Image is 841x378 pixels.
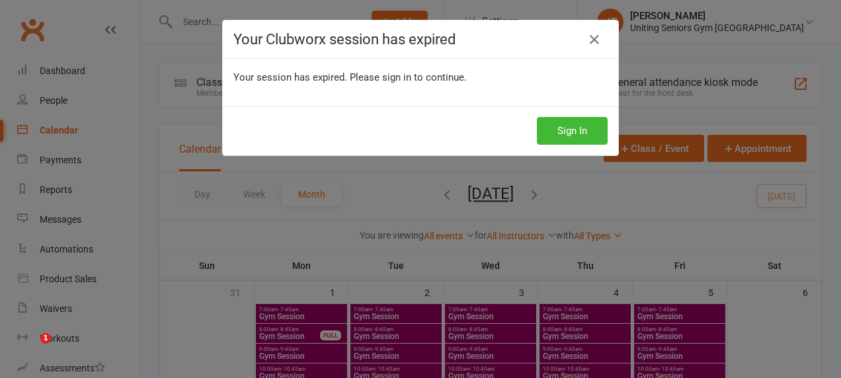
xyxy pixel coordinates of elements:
span: 1 [40,333,51,344]
h4: Your Clubworx session has expired [233,31,608,48]
a: Close [584,29,605,50]
span: Your session has expired. Please sign in to continue. [233,71,467,83]
button: Sign In [537,117,608,145]
iframe: Intercom live chat [13,333,45,365]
